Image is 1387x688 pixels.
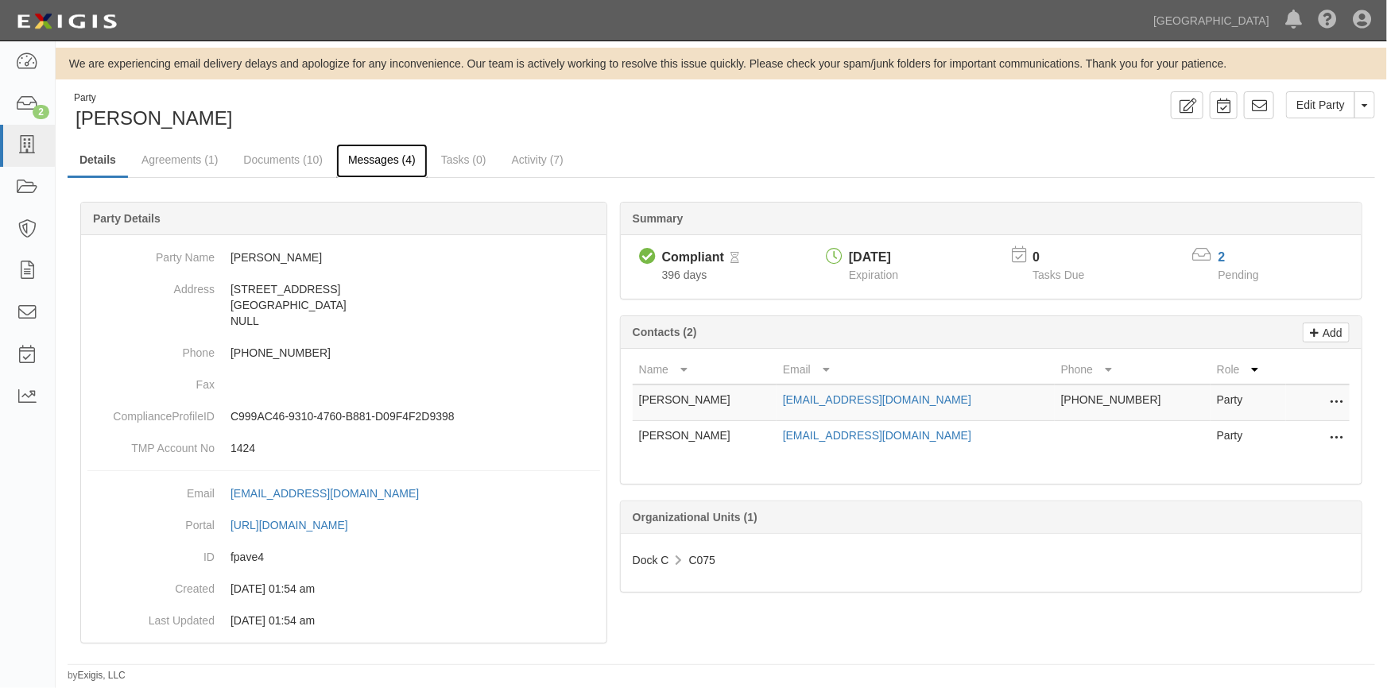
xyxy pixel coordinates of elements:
span: Since 07/20/2024 [662,269,707,281]
div: [EMAIL_ADDRESS][DOMAIN_NAME] [231,485,419,501]
dt: ComplianceProfileID [87,400,215,424]
a: 2 [1218,250,1226,264]
td: Party [1211,421,1286,457]
th: Name [633,355,777,385]
a: Add [1303,323,1350,342]
td: [PHONE_NUMBER] [1055,385,1211,421]
dd: 07/20/2024 01:54 am [87,605,600,636]
p: 0 [1033,249,1104,267]
dd: [PHONE_NUMBER] [87,337,600,369]
dt: Fax [87,369,215,392]
b: Summary [633,212,684,225]
dt: Party Name [87,242,215,265]
span: C075 [689,554,715,566]
td: Party [1211,385,1286,421]
span: Expiration [849,269,898,281]
p: 1424 [231,440,600,456]
span: Tasks Due [1033,269,1084,281]
a: [GEOGRAPHIC_DATA] [1145,5,1277,37]
p: Add [1319,323,1342,342]
div: 2 [33,105,49,119]
i: Help Center - Complianz [1318,11,1337,30]
dt: Address [87,273,215,297]
a: Activity (7) [500,144,575,176]
td: [PERSON_NAME] [633,421,777,457]
dt: Portal [87,509,215,533]
dd: fpave4 [87,541,600,573]
a: Exigis, LLC [78,670,126,681]
img: logo-5460c22ac91f19d4615b14bd174203de0afe785f0fc80cf4dbbc73dc1793850b.png [12,7,122,36]
a: [EMAIL_ADDRESS][DOMAIN_NAME] [231,487,436,500]
th: Role [1211,355,1286,385]
a: Messages (4) [336,144,428,178]
div: Compliant [662,249,724,267]
a: Edit Party [1286,91,1355,118]
a: [URL][DOMAIN_NAME] [231,519,366,531]
b: Organizational Units (1) [633,511,757,524]
a: Agreements (1) [130,144,230,176]
i: Pending Review [730,253,739,264]
span: [PERSON_NAME] [76,107,232,129]
a: [EMAIL_ADDRESS][DOMAIN_NAME] [783,393,971,406]
p: C999AC46-9310-4760-B881-D09F4F2D9398 [231,408,600,424]
dt: TMP Account No [87,432,215,456]
th: Email [777,355,1055,385]
b: Party Details [93,212,161,225]
span: Pending [1218,269,1259,281]
div: We are experiencing email delivery delays and apologize for any inconvenience. Our team is active... [56,56,1387,72]
a: Details [68,144,128,178]
td: [PERSON_NAME] [633,385,777,421]
dt: Email [87,477,215,501]
small: by [68,669,126,682]
b: Contacts (2) [633,326,697,338]
span: Dock C [633,554,669,566]
dt: Last Updated [87,605,215,628]
dd: [STREET_ADDRESS] [GEOGRAPHIC_DATA] NULL [87,273,600,337]
dt: Created [87,573,215,597]
div: [DATE] [849,249,898,267]
div: Party [74,91,232,105]
dd: 07/20/2024 01:54 am [87,573,600,605]
dt: ID [87,541,215,565]
a: [EMAIL_ADDRESS][DOMAIN_NAME] [783,429,971,442]
dt: Phone [87,337,215,361]
div: Jim Trezzo [68,91,710,132]
dd: [PERSON_NAME] [87,242,600,273]
a: Tasks (0) [429,144,498,176]
i: Compliant [639,249,656,265]
a: Documents (10) [231,144,335,176]
th: Phone [1055,355,1211,385]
